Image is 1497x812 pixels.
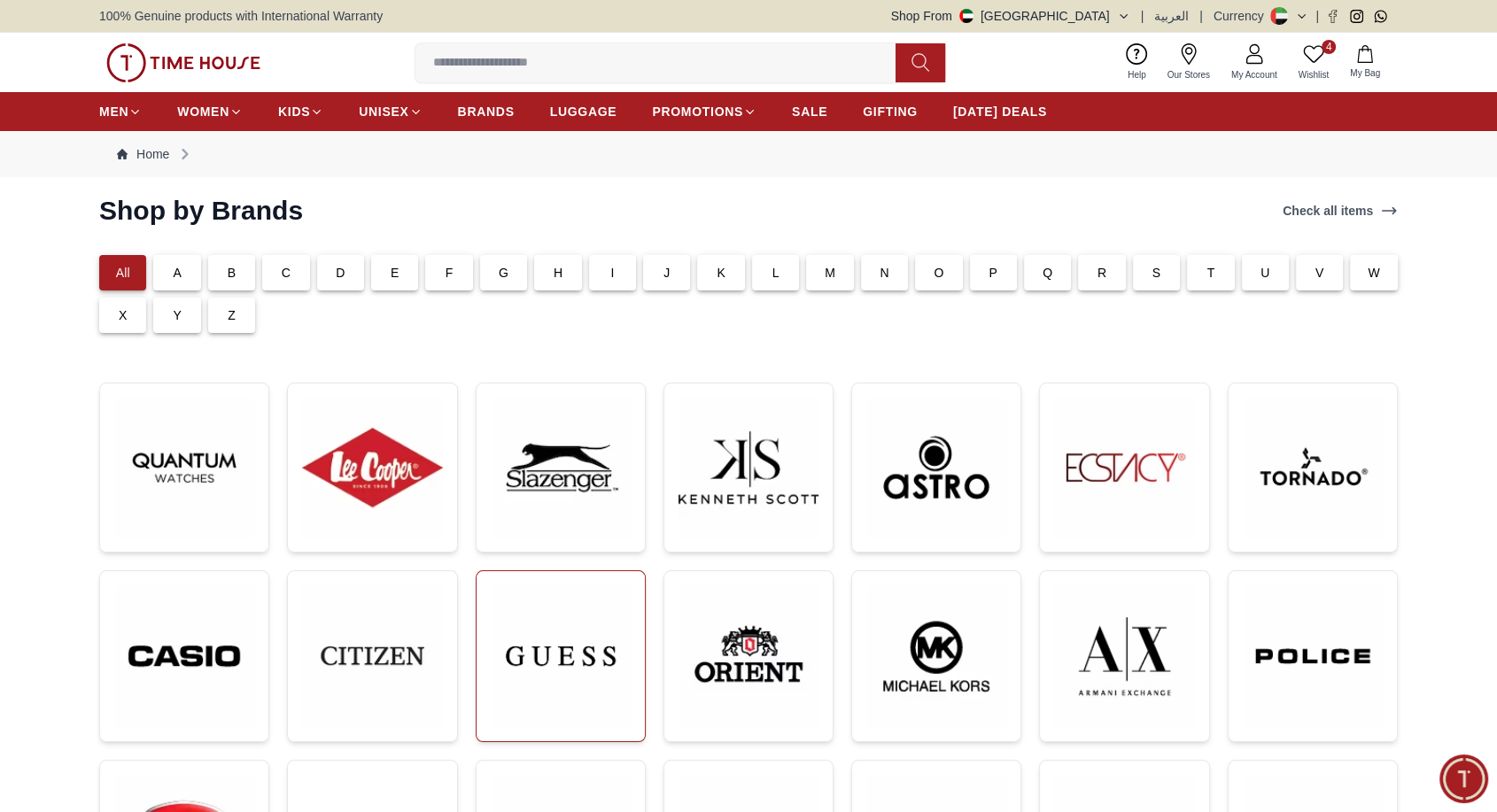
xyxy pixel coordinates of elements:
[458,96,515,128] a: BRANDS
[177,103,229,120] span: WOMEN
[1243,585,1383,726] img: ...
[302,398,442,537] img: ...
[863,103,918,120] span: GIFTING
[1339,42,1391,83] button: My Bag
[1043,264,1052,282] p: Q
[866,585,1006,726] img: ...
[99,103,128,120] span: MEN
[99,131,1398,177] nav: Breadcrumb
[663,264,670,282] p: J
[772,264,780,282] p: L
[1326,10,1339,23] a: Facebook
[825,264,835,282] p: M
[499,264,508,282] p: G
[1141,7,1144,25] span: |
[792,96,827,128] a: SALE
[1054,398,1194,537] img: ...
[554,264,562,282] p: H
[359,96,422,128] a: UNISEX
[1054,585,1194,726] img: ...
[114,398,254,537] img: ...
[1291,68,1336,81] span: Wishlist
[1243,398,1383,537] img: ...
[959,9,973,23] img: United Arab Emirates
[458,103,515,120] span: BRANDS
[953,96,1047,128] a: [DATE] DEALS
[278,103,310,120] span: KIDS
[717,264,725,282] p: K
[491,585,631,726] img: ...
[891,7,1130,25] button: Shop From[GEOGRAPHIC_DATA]
[1322,40,1336,54] span: 4
[228,306,236,324] p: Z
[1098,264,1106,282] p: R
[1315,264,1324,282] p: V
[1288,40,1339,85] a: 4Wishlist
[1315,7,1319,25] span: |
[116,264,130,282] p: All
[1154,7,1189,25] button: العربية
[1439,754,1488,803] div: Chat Widget
[446,264,454,282] p: F
[1152,264,1161,282] p: S
[173,306,182,324] p: Y
[117,145,169,163] a: Home
[119,306,128,324] p: X
[282,264,291,282] p: C
[1206,264,1214,282] p: T
[491,398,631,537] img: ...
[934,264,943,282] p: O
[679,398,818,537] img: ...
[1214,7,1271,25] div: Currency
[336,264,345,282] p: D
[99,195,303,227] h2: Shop by Brands
[1368,264,1379,282] p: W
[550,103,617,120] span: LUGGAGE
[177,96,243,128] a: WOMEN
[391,264,399,282] p: E
[278,96,323,128] a: KIDS
[114,585,254,726] img: ...
[359,103,408,120] span: UNISEX
[1117,40,1157,85] a: Help
[679,585,818,726] img: ...
[1160,68,1217,81] span: Our Stores
[652,103,743,120] span: PROMOTIONS
[99,7,383,25] span: 100% Genuine products with International Warranty
[1279,198,1401,223] a: Check all items
[173,264,182,282] p: A
[863,96,918,128] a: GIFTING
[1224,68,1284,81] span: My Account
[106,43,260,82] img: ...
[1260,264,1269,282] p: U
[652,96,756,128] a: PROMOTIONS
[99,96,142,128] a: MEN
[792,103,827,120] span: SALE
[302,585,442,725] img: ...
[228,264,237,282] p: B
[1121,68,1153,81] span: Help
[550,96,617,128] a: LUGGAGE
[1199,7,1203,25] span: |
[1350,10,1363,23] a: Instagram
[1157,40,1221,85] a: Our Stores
[610,264,614,282] p: I
[880,264,888,282] p: N
[1343,66,1387,80] span: My Bag
[989,264,997,282] p: P
[1374,10,1387,23] a: Whatsapp
[866,398,1006,537] img: ...
[953,103,1047,120] span: [DATE] DEALS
